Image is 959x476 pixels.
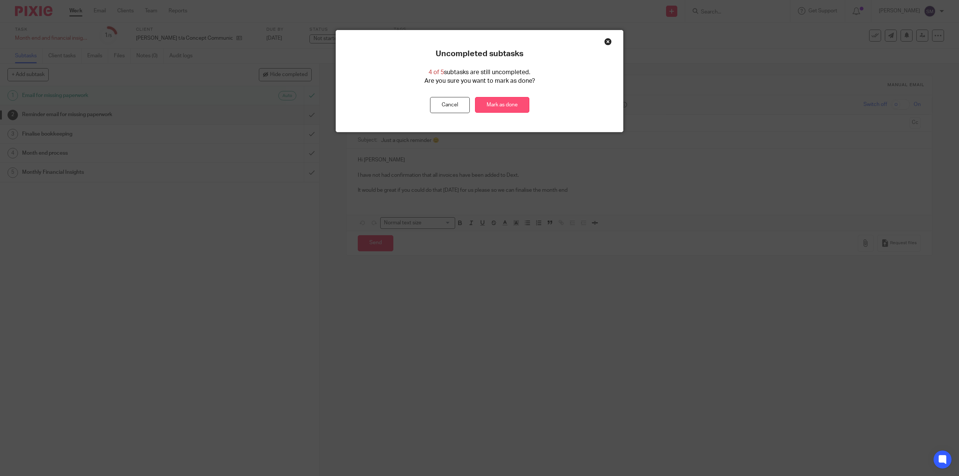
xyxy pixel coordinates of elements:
[475,97,529,113] a: Mark as done
[436,49,523,59] p: Uncompleted subtasks
[430,97,470,113] button: Cancel
[424,77,535,85] p: Are you sure you want to mark as done?
[429,69,444,75] span: 4 of 5
[429,68,530,77] p: subtasks are still uncompleted.
[604,38,612,45] div: Close this dialog window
